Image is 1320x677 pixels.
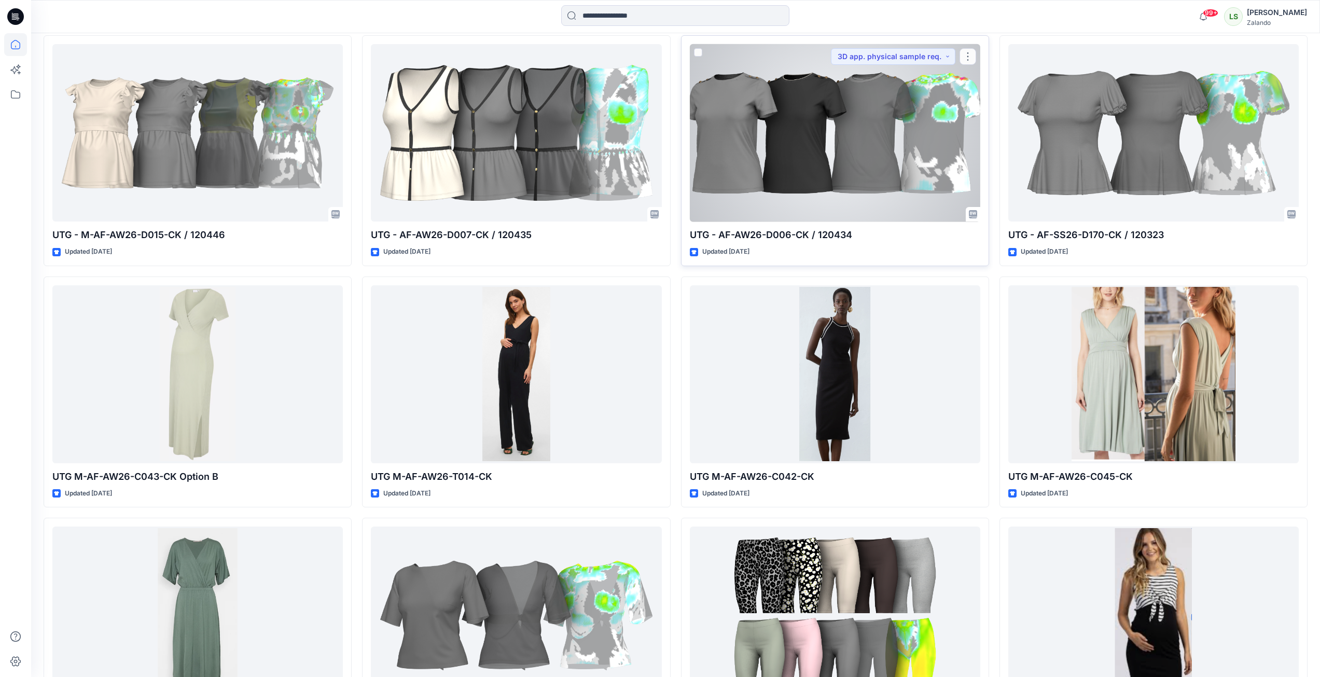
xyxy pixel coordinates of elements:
p: UTG M-AF-AW26-C042-CK [690,469,980,484]
p: Updated [DATE] [702,246,749,257]
p: Updated [DATE] [702,488,749,499]
p: Updated [DATE] [65,488,112,499]
p: UTG - AF-AW26-D006-CK / 120434 [690,228,980,242]
p: Updated [DATE] [383,488,430,499]
p: Updated [DATE] [65,246,112,257]
a: UTG M-AF-AW26-T014-CK [371,285,661,463]
a: UTG M-AF-AW26-C045-CK [1008,285,1299,463]
div: Zalando [1247,19,1307,26]
p: Updated [DATE] [383,246,430,257]
p: Updated [DATE] [1021,246,1068,257]
p: UTG - AF-SS26-D170-CK / 120323 [1008,228,1299,242]
a: UTG M-AF-AW26-C043-CK Option B [52,285,343,463]
p: UTG M-AF-AW26-C045-CK [1008,469,1299,484]
div: [PERSON_NAME] [1247,6,1307,19]
a: UTG M-AF-AW26-C042-CK [690,285,980,463]
p: UTG M-AF-AW26-C043-CK Option B [52,469,343,484]
a: UTG - AF-SS26-D170-CK / 120323 [1008,44,1299,222]
p: Updated [DATE] [1021,488,1068,499]
p: UTG M-AF-AW26-T014-CK [371,469,661,484]
a: UTG - AF-AW26-D007-CK / 120435 [371,44,661,222]
p: UTG - M-AF-AW26-D015-CK / 120446 [52,228,343,242]
p: UTG - AF-AW26-D007-CK / 120435 [371,228,661,242]
a: UTG - AF-AW26-D006-CK / 120434 [690,44,980,222]
a: UTG - M-AF-AW26-D015-CK / 120446 [52,44,343,222]
div: LS [1224,7,1243,26]
span: 99+ [1203,9,1218,17]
